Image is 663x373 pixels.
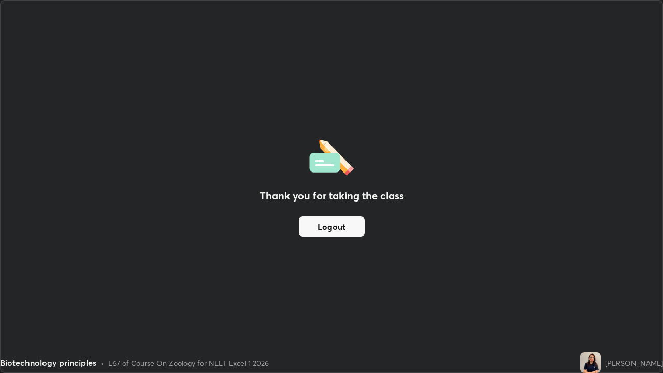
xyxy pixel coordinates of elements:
h2: Thank you for taking the class [260,188,404,204]
button: Logout [299,216,365,237]
div: • [100,357,104,368]
img: 4633155fa3c54737ab0a61ccb5f4d88b.jpg [580,352,601,373]
div: [PERSON_NAME] [605,357,663,368]
img: offlineFeedback.1438e8b3.svg [309,136,354,176]
div: L67 of Course On Zoology for NEET Excel 1 2026 [108,357,269,368]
